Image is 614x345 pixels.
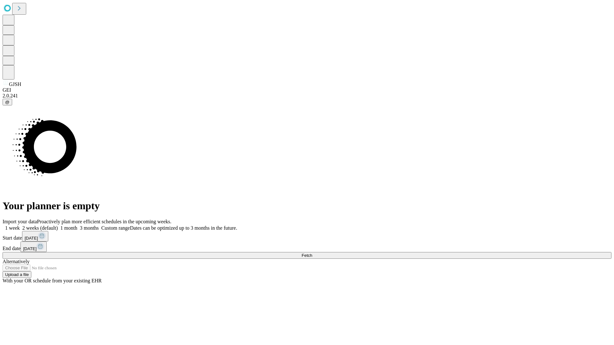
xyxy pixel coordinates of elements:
span: Proactively plan more efficient schedules in the upcoming weeks. [37,219,171,224]
span: @ [5,100,10,104]
span: With your OR schedule from your existing EHR [3,278,102,283]
span: GJSH [9,81,21,87]
button: [DATE] [20,241,47,252]
h1: Your planner is empty [3,200,611,212]
span: [DATE] [25,236,38,241]
span: Import your data [3,219,37,224]
span: 2 weeks (default) [22,225,58,231]
span: 3 months [80,225,99,231]
button: @ [3,99,12,105]
span: Custom range [101,225,130,231]
span: 1 month [60,225,77,231]
button: Fetch [3,252,611,259]
span: 1 week [5,225,20,231]
button: Upload a file [3,271,31,278]
span: Dates can be optimized up to 3 months in the future. [130,225,237,231]
span: Fetch [302,253,312,258]
div: End date [3,241,611,252]
span: [DATE] [23,246,36,251]
span: Alternatively [3,259,29,264]
div: Start date [3,231,611,241]
div: GEI [3,87,611,93]
div: 2.0.241 [3,93,611,99]
button: [DATE] [22,231,48,241]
